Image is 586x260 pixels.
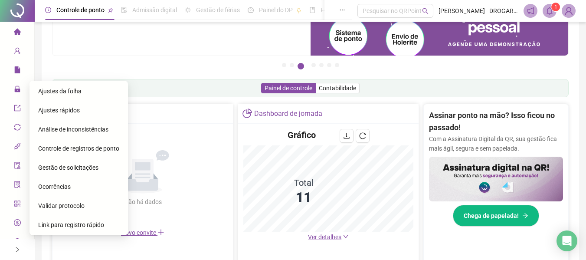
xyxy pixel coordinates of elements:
span: search [422,8,429,14]
img: banner%2F02c71560-61a6-44d4-94b9-c8ab97240462.png [429,157,563,201]
span: export [14,101,21,118]
button: 6 [327,63,331,67]
span: pushpin [296,8,301,13]
button: Chega de papelada! [453,205,539,227]
span: home [14,24,21,42]
h4: Gráfico [288,129,316,141]
span: Ajustes da folha [38,88,82,95]
span: qrcode [14,196,21,214]
div: Open Intercom Messenger [557,230,577,251]
span: ellipsis [339,7,345,13]
span: dashboard [248,7,254,13]
button: 4 [311,63,316,67]
span: pie-chart [242,109,252,118]
span: sync [14,120,21,137]
span: Painel do DP [259,7,293,13]
span: dollar [14,215,21,233]
button: 3 [298,63,304,69]
span: right [14,247,20,253]
h2: Assinar ponto na mão? Isso ficou no passado! [429,109,563,134]
span: Contabilidade [319,85,356,92]
span: bell [546,7,553,15]
span: Link para registro rápido [38,221,104,228]
span: Folha de pagamento [321,7,376,13]
div: Dashboard de jornada [254,106,322,121]
span: lock [14,82,21,99]
img: 93869 [562,4,575,17]
span: reload [359,132,366,139]
span: file [14,63,21,80]
span: down [343,234,349,240]
span: Novo convite [121,229,164,236]
span: sun [185,7,191,13]
span: solution [14,177,21,194]
span: Análise de inconsistências [38,126,108,133]
span: Controle de ponto [56,7,105,13]
span: Validar protocolo [38,202,85,209]
span: book [309,7,315,13]
span: Controle de registros de ponto [38,145,119,152]
span: audit [14,158,21,175]
span: Gestão de férias [196,7,240,13]
span: download [343,132,350,139]
span: file-done [121,7,127,13]
span: Ocorrências [38,183,71,190]
div: Não há dados [103,197,183,207]
span: pushpin [108,8,113,13]
span: Chega de papelada! [464,211,519,221]
span: user-add [14,43,21,61]
span: api [14,139,21,156]
span: info-circle [14,234,21,252]
span: arrow-right [522,213,528,219]
button: 1 [282,63,286,67]
span: clock-circle [45,7,51,13]
span: Gestão de solicitações [38,164,98,171]
sup: 1 [551,3,560,11]
p: Com a Assinatura Digital da QR, sua gestão fica mais ágil, segura e sem papelada. [429,134,563,153]
button: 5 [319,63,324,67]
span: plus [157,229,164,236]
a: Ver detalhes down [308,234,349,240]
button: 2 [290,63,294,67]
span: Admissão digital [132,7,177,13]
span: [PERSON_NAME] - DROGARIA WANCLEY LTDA EPP [439,6,518,16]
span: Painel de controle [265,85,312,92]
button: 7 [335,63,339,67]
span: Ver detalhes [308,234,341,240]
span: Ajustes rápidos [38,107,80,114]
span: 1 [554,4,557,10]
span: notification [527,7,534,15]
